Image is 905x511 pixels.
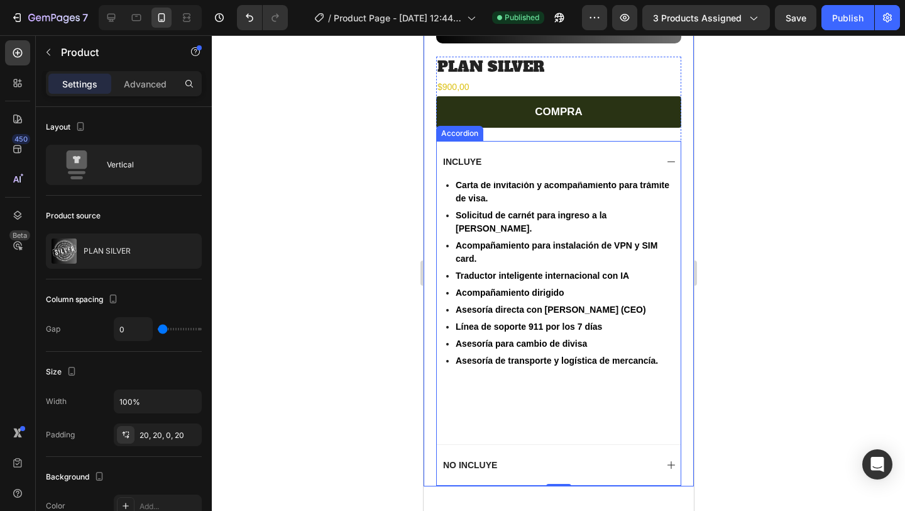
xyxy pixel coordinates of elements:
[46,396,67,407] div: Width
[653,11,742,25] span: 3 products assigned
[124,77,167,91] p: Advanced
[114,318,152,340] input: Auto
[424,35,694,511] iframe: Design area
[237,5,288,30] div: Undo/Redo
[140,430,199,441] div: 20, 20, 0, 20
[46,469,107,486] div: Background
[82,10,88,25] p: 7
[821,5,874,30] button: Publish
[46,429,75,441] div: Padding
[505,12,539,23] span: Published
[114,390,201,413] input: Auto
[62,77,97,91] p: Settings
[9,230,30,240] div: Beta
[832,11,864,25] div: Publish
[786,13,806,23] span: Save
[46,323,60,335] div: Gap
[5,5,94,30] button: 7
[46,291,121,308] div: Column spacing
[775,5,816,30] button: Save
[642,5,770,30] button: 3 products assigned
[12,134,30,144] div: 450
[334,11,462,25] span: Product Page - [DATE] 12:44:57
[46,119,88,136] div: Layout
[52,239,77,264] img: product feature img
[46,364,79,381] div: Size
[328,11,331,25] span: /
[46,210,101,222] div: Product source
[61,45,168,60] p: Product
[107,150,184,179] div: Vertical
[84,247,131,255] p: PLAN SILVER
[862,449,892,480] div: Open Intercom Messenger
